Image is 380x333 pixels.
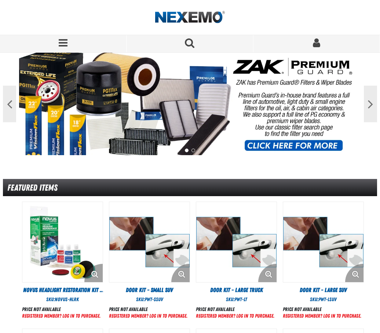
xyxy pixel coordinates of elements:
div: Price not available [196,306,274,313]
span: PWT-SSUV [145,296,163,302]
div: Price not available [22,306,101,313]
button: Previous [3,86,16,122]
: View Details of the Door Kit - Large SUV [283,202,363,282]
span: Door Kit - Large Truck [210,287,263,293]
span: Door Kit - Large SUV [300,287,347,293]
button: Search for a product [127,35,253,52]
a: Door Kit - Small SUV [109,286,190,294]
span: PWT-LSUV [318,296,337,302]
a: Registered Member? Log In to purchase. [196,313,274,319]
button: Enlarge Product Image. Opens a popup [258,264,277,282]
span: Novus Headlight Restoration Kit - Nexemo [23,287,104,302]
img: Door Kit - Large SUV [283,202,363,282]
img: PG Filters & Wipers [19,53,361,155]
button: 1 of 2 [185,149,189,152]
button: Enlarge Product Image. Opens a popup [84,264,103,282]
div: Featured Items [3,179,377,196]
div: SKU: [109,296,190,303]
span: NOVUS-HLRK [55,296,79,302]
a: Sign In [253,35,380,52]
: View Details of the Door Kit - Large Truck [196,202,277,282]
img: Nexemo logo [155,11,225,24]
div: SKU: [283,296,364,303]
img: Door Kit - Small SUV [109,202,190,282]
span: Door Kit - Small SUV [126,287,173,293]
img: Door Kit - Large Truck [196,202,277,282]
a: Door Kit - Large SUV [283,286,364,294]
a: Registered Member? Log In to purchase. [283,313,361,319]
button: 2 of 2 [191,149,195,152]
a: Registered Member? Log In to purchase. [109,313,187,319]
: View Details of the Door Kit - Small SUV [109,202,190,282]
img: Novus Headlight Restoration Kit - Nexemo [22,202,103,282]
div: Price not available [109,306,187,313]
div: Price not available [283,306,361,313]
a: Door Kit - Large Truck [196,286,277,294]
button: Enlarge Product Image. Opens a popup [345,264,363,282]
: View Details of the Novus Headlight Restoration Kit - Nexemo [22,202,103,282]
button: Enlarge Product Image. Opens a popup [171,264,190,282]
div: SKU: [22,296,103,303]
a: Novus Headlight Restoration Kit - Nexemo [22,286,103,294]
button: Next [364,86,377,122]
a: Registered Member? Log In to purchase. [22,313,101,319]
span: PWT-LT [234,296,247,302]
div: SKU: [196,296,277,303]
